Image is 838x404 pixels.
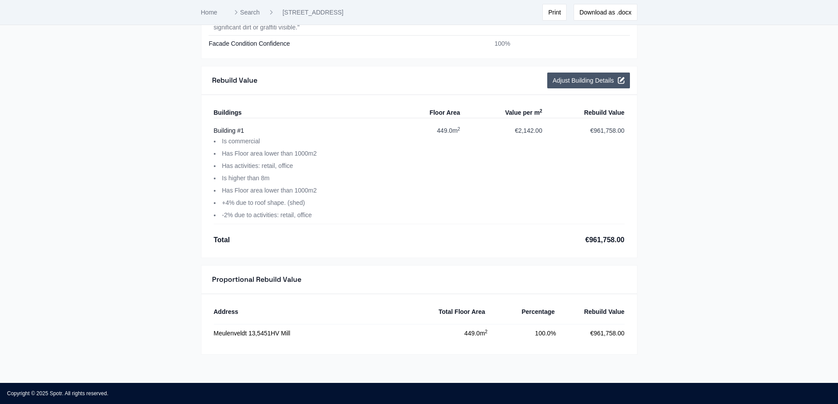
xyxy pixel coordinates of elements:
sup: 2 [457,126,460,131]
h3: Rebuild Value [212,75,257,86]
h3: Proportional Rebuild Value [212,274,301,285]
li: Is higher than 8m [214,173,355,183]
div: Address [214,306,416,317]
div: €961,758.00 [586,235,625,245]
div: €2,142.00 [515,125,542,220]
div: Total [214,235,230,245]
div: Building # 1 [214,125,378,136]
div: Value per m [460,107,542,118]
a: [STREET_ADDRESS] [282,8,343,17]
div: €961,758.00 [556,328,625,338]
div: Percentage [492,306,555,317]
div: Meulenveldt 13 , 5451HV Mill [214,328,419,338]
td: 100% [489,36,629,52]
div: Rebuild Value [584,107,625,118]
div: Buildings [214,107,378,118]
li: Has Floor area lower than 1000m2 [214,148,355,159]
li: Has Floor area lower than 1000m2 [214,185,355,196]
li: -2% due to activities: retail, office [214,210,355,220]
td: Facade Condition Confidence [209,36,490,52]
sup: 2 [540,108,542,113]
div: 449.0 m [437,125,460,220]
a: Home [201,9,217,16]
button: Download as .docx [574,4,637,21]
div: Rebuild Value [562,306,624,317]
div: Total Floor Area [423,306,485,317]
button: Adjust Building Details [547,73,629,88]
div: 100.0% [487,328,556,338]
sup: 2 [485,329,487,334]
div: Floor Area [378,107,460,118]
button: Print [542,4,567,21]
div: €961,758.00 [590,125,625,220]
a: Search [231,8,260,17]
li: +4% due to roof shape. (shed) [214,197,355,208]
li: Has activities: retail, office [214,160,355,171]
div: 449.0 m [419,328,488,338]
li: Is commercial [214,136,355,146]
